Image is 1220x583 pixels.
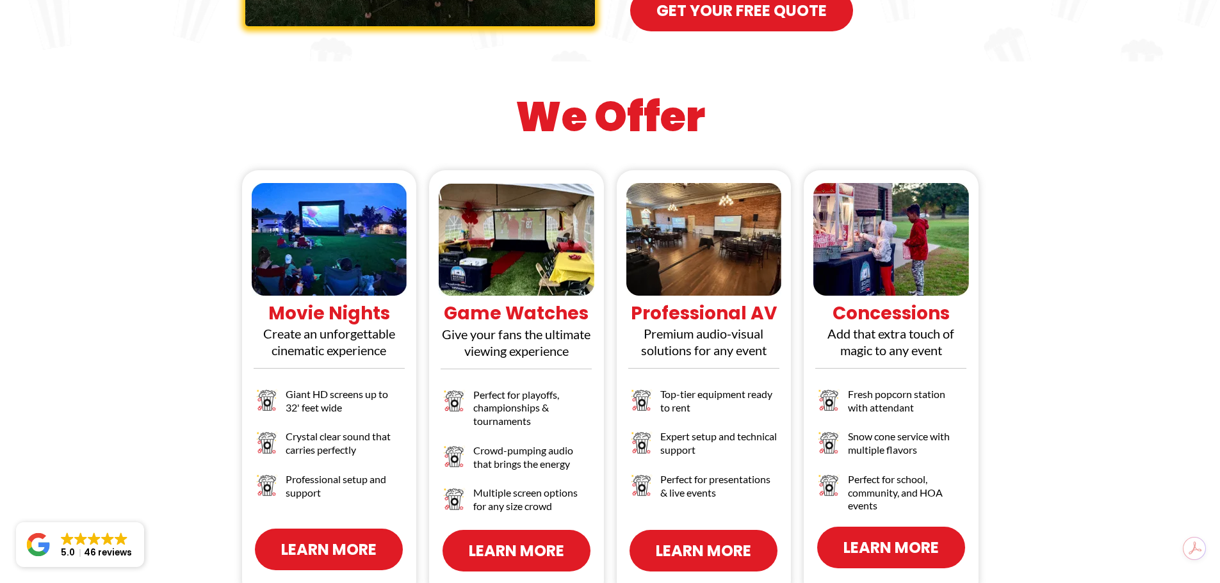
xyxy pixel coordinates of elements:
[807,342,975,358] p: magic to any event
[286,388,403,415] h2: Giant HD screens up to 32' feet wide
[817,473,842,498] img: Image
[656,539,751,562] span: Learn More
[432,302,601,325] h1: Game Watches
[620,302,788,325] h1: Professional AV
[255,388,280,413] img: Image
[442,388,467,413] img: Image
[443,530,590,571] a: Learn More
[245,325,414,342] p: Create an unforgettable
[630,473,655,498] img: Image
[817,388,842,413] img: Image
[660,388,778,415] h2: Top-tier equipment ready to rent
[848,388,966,415] h2: Fresh popcorn station with attendant
[16,522,144,567] a: Close GoogleGoogleGoogleGoogleGoogle 5.046 reviews
[843,536,939,559] span: Learn More
[807,325,975,342] p: Add that extra touch of
[473,444,591,471] h2: Crowd-pumping audio that brings the energy
[630,388,655,413] img: Image
[432,342,601,359] p: viewing experience
[848,430,966,457] h2: Snow cone service with multiple flavors
[255,529,403,570] a: Learn More
[286,473,403,500] h2: Professional setup and support
[630,530,777,571] a: Learn More
[620,342,788,358] p: solutions for any event
[817,430,842,455] img: Image
[473,486,591,513] h2: Multiple screen options for any size crowd
[286,430,403,457] h2: Crystal clear sound that carries perfectly
[432,326,601,342] p: Give your fans the ultimate
[442,444,467,469] img: Image
[469,539,564,562] span: Learn More
[660,473,778,500] h2: Perfect for presentations & live events
[239,90,982,145] h1: We Offer
[281,538,377,561] span: Learn More
[442,486,467,511] img: Image
[620,325,788,342] p: Premium audio-visual
[817,527,965,568] a: Learn More
[630,430,655,455] img: Image
[245,302,414,325] h1: Movie Nights
[660,430,778,457] h2: Expert setup and technical support
[245,342,414,358] p: cinematic experience
[255,473,280,498] img: Image
[807,302,975,325] h1: Concessions
[473,388,591,428] h2: Perfect for playoffs, championships & tournaments
[848,473,966,513] h2: Perfect for school, community, and HOA events
[255,430,280,455] img: Image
